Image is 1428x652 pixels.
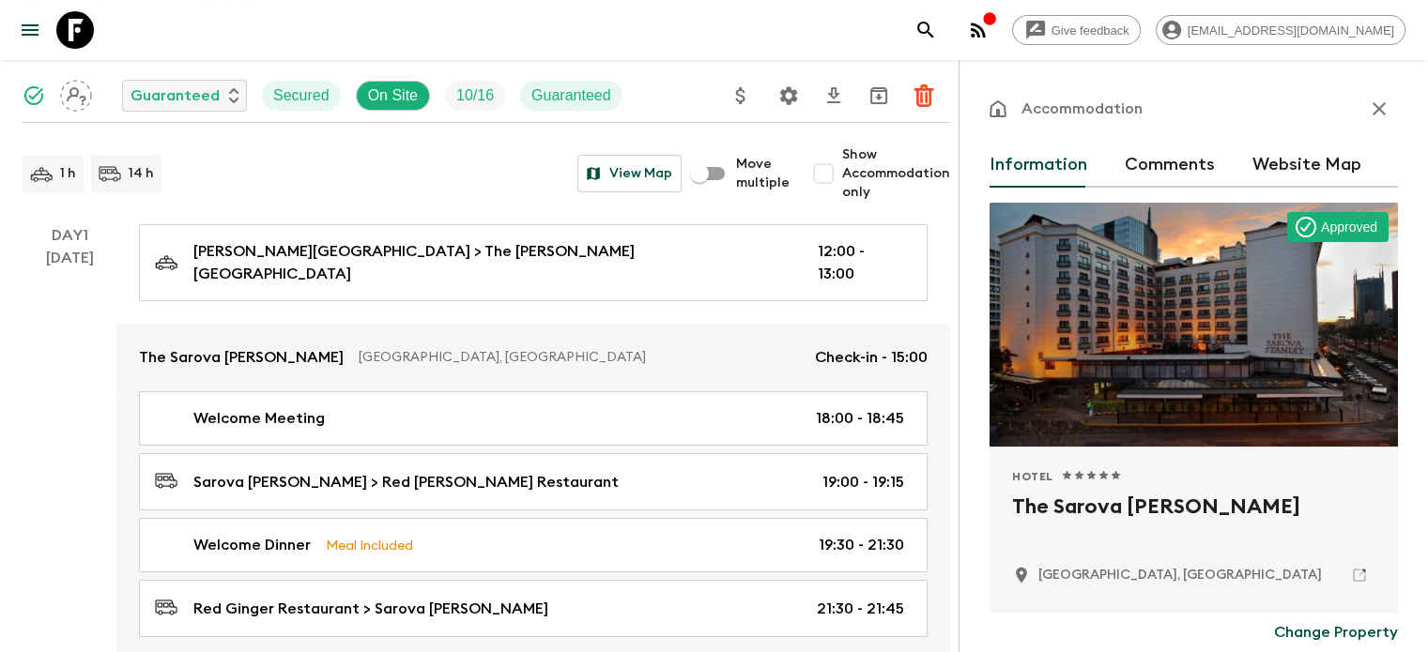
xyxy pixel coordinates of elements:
svg: Synced Successfully [23,84,45,107]
p: On Site [368,84,418,107]
p: 12:00 - 13:00 [818,240,904,285]
a: [PERSON_NAME][GEOGRAPHIC_DATA] > The [PERSON_NAME][GEOGRAPHIC_DATA]12:00 - 13:00 [139,224,928,301]
span: [EMAIL_ADDRESS][DOMAIN_NAME] [1177,23,1405,38]
p: Nairobi, Kenya [1038,566,1322,584]
p: Guaranteed [531,84,611,107]
p: 18:00 - 18:45 [816,407,904,430]
p: Welcome Dinner [193,534,311,556]
div: Photo of The Sarova Stanley [990,203,1398,447]
button: Delete [905,77,943,114]
h2: The Sarova [PERSON_NAME] [1012,492,1375,552]
p: Secured [273,84,330,107]
p: Check-in - 15:00 [815,346,928,369]
a: Sarova [PERSON_NAME] > Red [PERSON_NAME] Restaurant19:00 - 19:15 [139,453,928,510]
button: Settings [770,77,807,114]
a: Red Ginger Restaurant > Sarova [PERSON_NAME]21:30 - 21:45 [139,580,928,637]
p: Meal Included [326,535,413,555]
p: 14 h [129,164,154,183]
div: Secured [262,81,341,111]
div: [EMAIL_ADDRESS][DOMAIN_NAME] [1156,15,1405,45]
button: Website Map [1252,143,1361,188]
button: search adventures [907,11,944,49]
p: Sarova [PERSON_NAME] > Red [PERSON_NAME] Restaurant [193,471,619,493]
p: Approved [1321,218,1377,236]
p: 21:30 - 21:45 [817,598,904,620]
p: Red Ginger Restaurant > Sarova [PERSON_NAME] [193,598,548,620]
button: Download CSV [815,77,852,114]
a: The Sarova [PERSON_NAME][GEOGRAPHIC_DATA], [GEOGRAPHIC_DATA]Check-in - 15:00 [116,324,950,391]
button: View Map [577,155,682,192]
button: Information [990,143,1087,188]
button: Update Price, Early Bird Discount and Costs [722,77,760,114]
button: Change Property [1274,614,1398,651]
button: menu [11,11,49,49]
p: Accommodation [1021,98,1143,120]
span: Move multiple [736,155,790,192]
a: Welcome DinnerMeal Included19:30 - 21:30 [139,518,928,572]
button: Archive (Completed, Cancelled or Unsynced Departures only) [860,77,898,114]
span: Give feedback [1041,23,1140,38]
p: 19:30 - 21:30 [819,534,904,556]
span: Show Accommodation only [842,145,950,202]
p: 19:00 - 19:15 [822,471,904,493]
a: Give feedback [1012,15,1141,45]
p: Day 1 [23,224,116,247]
p: 10 / 16 [456,84,494,107]
button: Comments [1125,143,1215,188]
div: On Site [356,81,430,111]
span: Hotel [1012,469,1053,484]
span: Assign pack leader [60,85,92,100]
p: Change Property [1274,621,1398,644]
p: The Sarova [PERSON_NAME] [139,346,344,369]
p: 1 h [60,164,76,183]
div: Trip Fill [445,81,505,111]
p: [GEOGRAPHIC_DATA], [GEOGRAPHIC_DATA] [359,348,800,367]
p: [PERSON_NAME][GEOGRAPHIC_DATA] > The [PERSON_NAME][GEOGRAPHIC_DATA] [193,240,788,285]
a: Welcome Meeting18:00 - 18:45 [139,391,928,446]
p: Welcome Meeting [193,407,325,430]
p: Guaranteed [131,84,220,107]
